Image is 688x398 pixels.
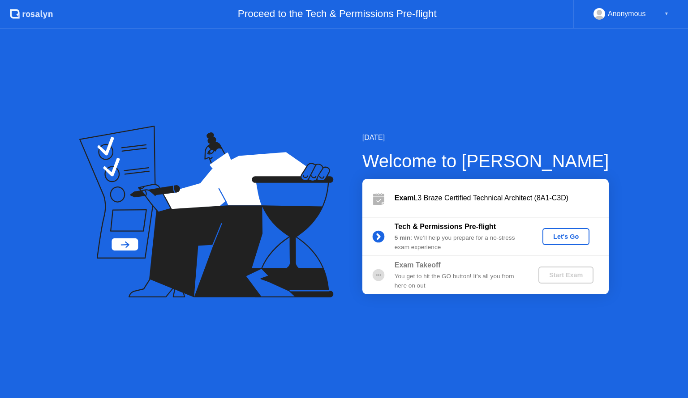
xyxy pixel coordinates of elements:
b: 5 min [395,234,411,241]
div: Welcome to [PERSON_NAME] [362,148,609,174]
div: L3 Braze Certified Technical Architect (8A1-C3D) [395,193,609,203]
div: Anonymous [608,8,646,20]
div: You get to hit the GO button! It’s all you from here on out [395,272,524,290]
button: Let's Go [542,228,589,245]
b: Exam [395,194,414,202]
div: Let's Go [546,233,586,240]
b: Exam Takeoff [395,261,441,269]
div: ▼ [664,8,669,20]
div: [DATE] [362,132,609,143]
b: Tech & Permissions Pre-flight [395,223,496,230]
div: Start Exam [542,271,590,279]
button: Start Exam [538,267,593,284]
div: : We’ll help you prepare for a no-stress exam experience [395,233,524,252]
